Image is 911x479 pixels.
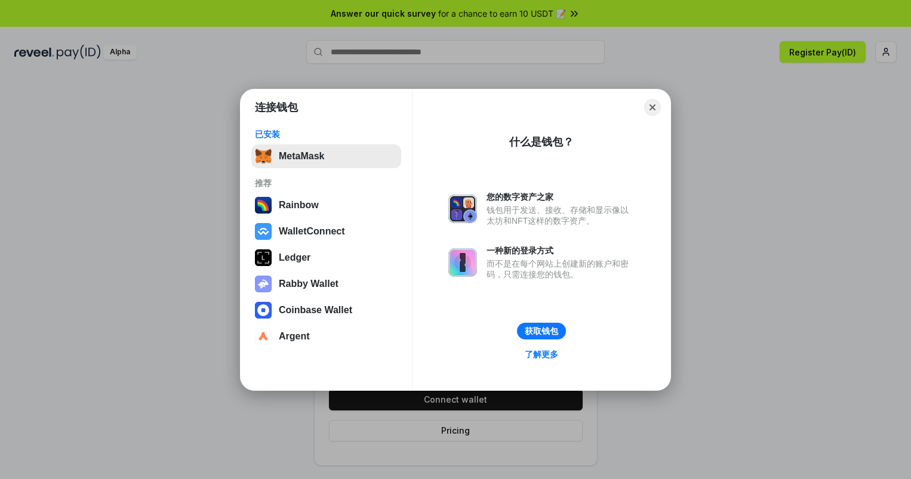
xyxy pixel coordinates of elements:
div: 而不是在每个网站上创建新的账户和密码，只需连接您的钱包。 [487,258,635,280]
img: svg+xml,%3Csvg%20xmlns%3D%22http%3A%2F%2Fwww.w3.org%2F2000%2Fsvg%22%20width%3D%2228%22%20height%3... [255,249,272,266]
div: WalletConnect [279,226,345,237]
h1: 连接钱包 [255,100,298,115]
div: Ledger [279,252,310,263]
div: Rabby Wallet [279,279,338,289]
button: MetaMask [251,144,401,168]
button: 获取钱包 [517,323,566,339]
div: Argent [279,331,310,342]
img: svg+xml,%3Csvg%20fill%3D%22none%22%20height%3D%2233%22%20viewBox%3D%220%200%2035%2033%22%20width%... [255,148,272,165]
button: Rabby Wallet [251,272,401,296]
img: svg+xml,%3Csvg%20width%3D%2228%22%20height%3D%2228%22%20viewBox%3D%220%200%2028%2028%22%20fill%3D... [255,328,272,345]
img: svg+xml,%3Csvg%20width%3D%22120%22%20height%3D%22120%22%20viewBox%3D%220%200%20120%20120%22%20fil... [255,197,272,214]
button: Coinbase Wallet [251,298,401,322]
div: MetaMask [279,151,324,162]
button: Rainbow [251,193,401,217]
div: 钱包用于发送、接收、存储和显示像以太坊和NFT这样的数字资产。 [487,205,635,226]
img: svg+xml,%3Csvg%20width%3D%2228%22%20height%3D%2228%22%20viewBox%3D%220%200%2028%2028%22%20fill%3D... [255,302,272,319]
img: svg+xml,%3Csvg%20xmlns%3D%22http%3A%2F%2Fwww.w3.org%2F2000%2Fsvg%22%20fill%3D%22none%22%20viewBox... [255,276,272,292]
div: 获取钱包 [525,326,558,336]
div: 已安装 [255,129,398,140]
div: 了解更多 [525,349,558,360]
div: 推荐 [255,178,398,188]
img: svg+xml,%3Csvg%20xmlns%3D%22http%3A%2F%2Fwww.w3.org%2F2000%2Fsvg%22%20fill%3D%22none%22%20viewBox... [448,194,477,223]
div: 什么是钱包？ [509,135,574,149]
button: Ledger [251,246,401,270]
div: 您的数字资产之家 [487,191,635,202]
div: Rainbow [279,200,319,211]
a: 了解更多 [518,347,565,362]
button: Close [644,99,661,116]
div: 一种新的登录方式 [487,245,635,256]
img: svg+xml,%3Csvg%20xmlns%3D%22http%3A%2F%2Fwww.w3.org%2F2000%2Fsvg%22%20fill%3D%22none%22%20viewBox... [448,248,477,277]
button: WalletConnect [251,220,401,243]
img: svg+xml,%3Csvg%20width%3D%2228%22%20height%3D%2228%22%20viewBox%3D%220%200%2028%2028%22%20fill%3D... [255,223,272,240]
div: Coinbase Wallet [279,305,352,316]
button: Argent [251,325,401,348]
